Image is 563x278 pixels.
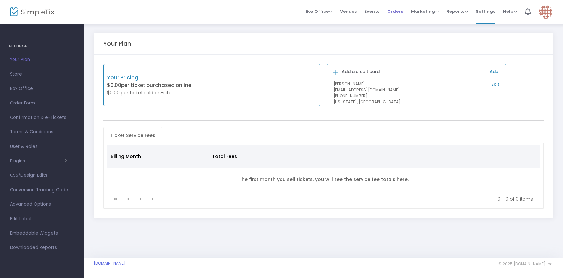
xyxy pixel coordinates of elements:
span: Edit Label [10,215,74,223]
span: Embeddable Widgets [10,229,74,238]
span: Order Form [10,99,74,107]
span: Confirmation & e-Tickets [10,113,74,122]
th: Total Fees [208,145,301,168]
span: Box Office [10,84,74,93]
a: Add [490,68,498,75]
span: © 2025 [DOMAIN_NAME] Inc. [498,261,553,266]
div: Data table [107,145,541,191]
p: [US_STATE], [GEOGRAPHIC_DATA] [334,99,499,105]
b: Add a credit card [342,68,380,75]
span: Orders [387,3,403,20]
p: Your Pricing [107,74,212,81]
p: $0.00 per ticket purchased online [107,82,212,89]
span: Help [503,8,517,14]
span: Ticket Service Fees [106,130,159,141]
button: Plugins [10,158,67,164]
span: Terms & Conditions [10,128,74,136]
span: Box Office [306,8,332,14]
span: Events [364,3,379,20]
span: User & Roles [10,142,74,151]
span: Your Plan [10,56,74,64]
span: CSS/Design Edits [10,171,74,180]
a: Edit [491,81,499,88]
p: [PHONE_NUMBER] [334,93,499,99]
kendo-pager-info: 0 - 0 of 0 items [164,196,533,202]
span: Marketing [411,8,439,14]
h5: Your Plan [103,40,131,47]
span: Reports [446,8,468,14]
a: [DOMAIN_NAME] [94,261,126,266]
span: Downloaded Reports [10,243,74,252]
p: [PERSON_NAME] [334,81,499,87]
span: Venues [340,3,357,20]
p: [EMAIL_ADDRESS][DOMAIN_NAME] [334,87,499,93]
span: Advanced Options [10,200,74,209]
span: Conversion Tracking Code [10,186,74,194]
th: Billing Month [107,145,208,168]
h4: SETTINGS [9,39,75,53]
span: Store [10,70,74,79]
span: Settings [476,3,495,20]
td: The first month you sell tickets, you will see the service fee totals here. [107,168,541,191]
p: $0.00 per ticket sold on-site [107,89,212,96]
